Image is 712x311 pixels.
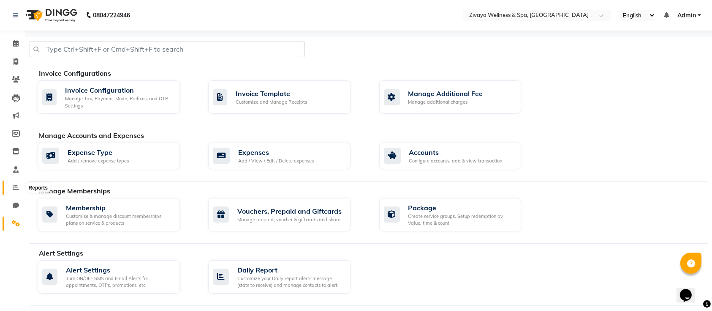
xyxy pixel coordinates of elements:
div: Alert Settings [66,265,173,275]
div: Manage Additional Fee [408,88,483,99]
img: logo [22,3,79,27]
div: Configure accounts, add & view transaction [409,157,503,165]
b: 08047224946 [93,3,130,27]
div: Vouchers, Prepaid and Giftcards [237,206,342,216]
div: Reports [27,183,50,193]
a: Daily ReportCustomize your Daily report alerts message (stats to receive) and manage contacts to ... [208,260,366,294]
a: PackageCreate service groups, Setup redemption by Value, time & count [379,198,537,231]
a: Alert SettingsTurn ON/OFF SMS and Email Alerts for appointments, OTPs, promotions, etc. [38,260,196,294]
a: Vouchers, Prepaid and GiftcardsManage prepaid, voucher & giftcards and share [208,198,366,231]
div: Customize your Daily report alerts message (stats to receive) and manage contacts to alert. [237,275,344,289]
div: Invoice Configuration [65,85,173,95]
a: AccountsConfigure accounts, add & view transaction [379,143,537,169]
div: Manage Tax, Payment Mode, Prefixes, and OTP Settings [65,95,173,109]
div: Customize and Manage Receipts [236,99,307,106]
a: MembershipCustomise & manage discount memberships plans on service & products [38,198,196,231]
span: Admin [677,11,696,20]
a: ExpensesAdd / View / Edit / Delete expenses [208,143,366,169]
iframe: chat widget [677,277,704,303]
div: Add / View / Edit / Delete expenses [238,157,314,165]
div: Expenses [238,147,314,157]
div: Customise & manage discount memberships plans on service & products [66,213,173,227]
div: Accounts [409,147,503,157]
a: Invoice TemplateCustomize and Manage Receipts [208,80,366,114]
div: Create service groups, Setup redemption by Value, time & count [408,213,515,227]
div: Expense Type [68,147,129,157]
div: Invoice Template [236,88,307,99]
div: Package [408,203,515,213]
div: Membership [66,203,173,213]
input: Type Ctrl+Shift+F or Cmd+Shift+F to search [30,41,305,57]
div: Turn ON/OFF SMS and Email Alerts for appointments, OTPs, promotions, etc. [66,275,173,289]
div: Manage additional charges [408,99,483,106]
a: Expense TypeAdd / remove expense types [38,143,196,169]
a: Manage Additional FeeManage additional charges [379,80,537,114]
div: Daily Report [237,265,344,275]
a: Invoice ConfigurationManage Tax, Payment Mode, Prefixes, and OTP Settings [38,80,196,114]
div: Manage prepaid, voucher & giftcards and share [237,216,342,223]
div: Add / remove expense types [68,157,129,165]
